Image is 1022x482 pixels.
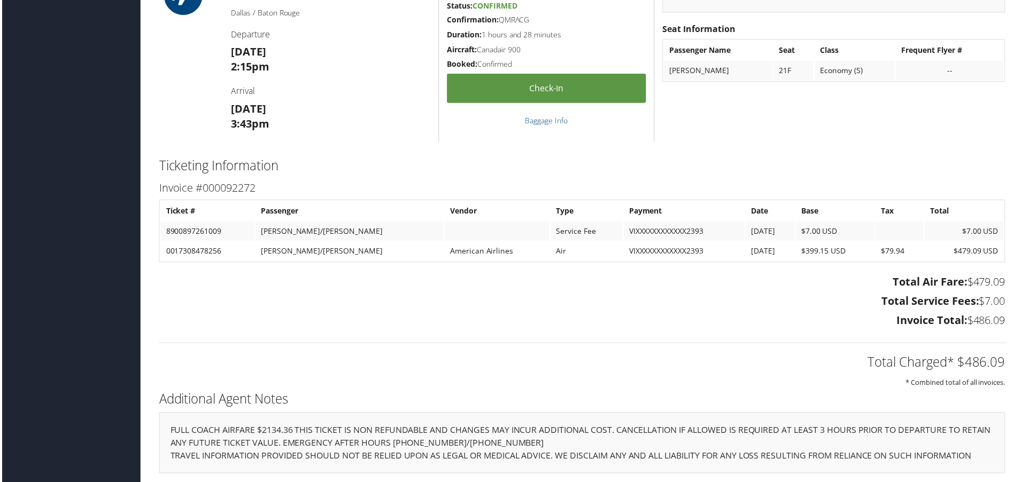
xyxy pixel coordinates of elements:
strong: Invoice Total: [899,314,970,329]
h5: Dallas / Baton Rouge [230,7,430,18]
strong: Total Air Fare: [895,276,970,290]
h2: Ticketing Information [158,157,1008,176]
td: $7.00 USD [798,223,877,242]
th: Passenger [254,202,444,222]
h3: Invoice #000092272 [158,181,1008,196]
strong: Status: [447,1,473,11]
th: Ticket # [159,202,253,222]
td: VIXXXXXXXXXXXX2393 [624,223,746,242]
td: [DATE] [747,223,796,242]
td: [DATE] [747,243,796,262]
th: Class [816,41,897,60]
a: Check-in [447,74,647,104]
th: Base [798,202,877,222]
td: 21F [775,61,815,81]
h5: QMRACG [447,15,647,26]
div: -- [903,66,1001,76]
th: Frequent Flyer # [898,41,1006,60]
td: Air [551,243,623,262]
th: Seat [775,41,815,60]
strong: Seat Information [663,23,737,35]
h3: $486.09 [158,314,1008,329]
strong: Confirmation: [447,15,499,25]
h4: Arrival [230,85,430,97]
td: Service Fee [551,223,623,242]
th: Vendor [445,202,550,222]
h3: $7.00 [158,295,1008,310]
strong: Booked: [447,59,477,69]
td: [PERSON_NAME]/[PERSON_NAME] [254,223,444,242]
small: * Combined total of all invoices. [908,380,1008,389]
td: VIXXXXXXXXXXXX2393 [624,243,746,262]
h2: Total Charged* $486.09 [158,355,1008,373]
h5: Canadair 900 [447,45,647,56]
strong: 3:43pm [230,117,268,131]
p: TRAVEL INFORMATION PROVIDED SHOULD NOT BE RELIED UPON AS LEGAL OR MEDICAL ADVICE. WE DISCLAIM ANY... [169,451,996,465]
h5: 1 hours and 28 minutes [447,30,647,41]
div: FULL COACH AIRFARE $2134.36 THIS TICKET IS NON REFUNDABLE AND CHANGES MAY INCUR ADDITIONAL COST. ... [158,414,1008,476]
td: 8900897261009 [159,223,253,242]
strong: [DATE] [230,102,265,116]
td: 0017308478256 [159,243,253,262]
h2: Additional Agent Notes [158,392,1008,410]
td: [PERSON_NAME]/[PERSON_NAME] [254,243,444,262]
td: $479.09 USD [927,243,1006,262]
td: $399.15 USD [798,243,877,262]
a: Baggage Info [525,116,568,126]
span: Confirmed [473,1,517,11]
th: Total [927,202,1006,222]
strong: Total Service Fees: [884,295,981,310]
strong: Duration: [447,30,482,40]
th: Tax [877,202,926,222]
td: Economy (S) [816,61,897,81]
h5: Confirmed [447,59,647,70]
h3: $479.09 [158,276,1008,291]
strong: Aircraft: [447,45,477,55]
strong: [DATE] [230,45,265,59]
th: Payment [624,202,746,222]
th: Type [551,202,623,222]
td: $79.94 [877,243,926,262]
th: Passenger Name [665,41,774,60]
th: Date [747,202,796,222]
strong: 2:15pm [230,60,268,74]
td: American Airlines [445,243,550,262]
h4: Departure [230,29,430,41]
td: $7.00 USD [927,223,1006,242]
td: [PERSON_NAME] [665,61,774,81]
